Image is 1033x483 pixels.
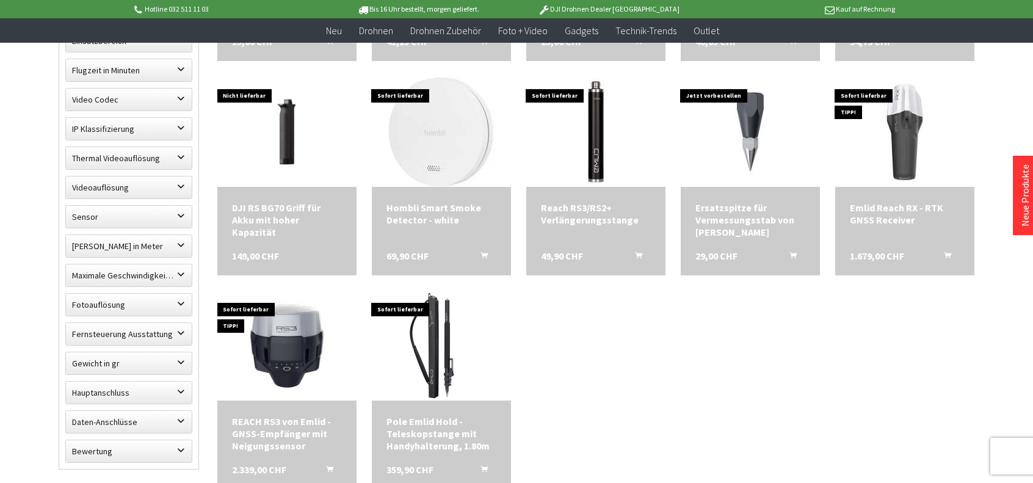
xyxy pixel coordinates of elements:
p: Hotline 032 511 11 03 [132,2,322,16]
span: Outlet [694,24,719,37]
p: Kauf auf Rechnung [704,2,894,16]
label: Hauptanschluss [66,382,192,404]
span: Drohnen Zubehör [410,24,481,37]
div: DJI RS BG70 Griff für Akku mit hoher Kapazität [232,202,342,238]
label: Daten-Anschlüsse [66,411,192,433]
img: Pole Emlid Hold - Teleskopstange mit Handyhalterung, 1.80m [386,291,496,401]
a: Gadgets [556,18,607,43]
button: In den Warenkorb [466,463,495,479]
label: Fotoauflösung [66,294,192,316]
span: 49,90 CHF [541,250,583,262]
button: In den Warenkorb [775,35,804,51]
div: Emlid Reach RX - RTK GNSS Receiver [850,202,960,226]
div: Pole Emlid Hold - Teleskopstange mit Handyhalterung, 1.80m [386,415,496,452]
a: Hombli Smart Smoke Detector - white 69,90 CHF In den Warenkorb [386,202,496,226]
button: In den Warenkorb [620,35,650,51]
p: Bis 16 Uhr bestellt, morgen geliefert. [322,2,513,16]
span: Neu [326,24,342,37]
a: REACH RS3 von Emlid - GNSS-Empfänger mit Neigungssensor 2.339,00 CHF In den Warenkorb [232,415,342,452]
span: 1.679,00 CHF [850,250,904,262]
img: Ersatzspitze für Vermessungsstab von Emlid [695,77,805,187]
button: In den Warenkorb [466,35,495,51]
span: Drohnen [359,24,393,37]
label: Bewertung [66,440,192,462]
a: Neu [317,18,350,43]
button: In den Warenkorb [775,250,804,266]
span: Gadgets [565,24,598,37]
img: Reach RS3/RS2+ Verlängerungsstange [541,77,651,187]
img: Emlid Reach RX - RTK GNSS Receiver [850,77,960,187]
span: 359,90 CHF [386,463,433,476]
label: Maximale Flughöhe in Meter [66,235,192,257]
label: IP Klassifizierung [66,118,192,140]
img: REACH RS3 von Emlid - GNSS-Empfänger mit Neigungssensor [232,291,342,401]
button: In den Warenkorb [466,250,495,266]
a: Emlid Reach RX - RTK GNSS Receiver 1.679,00 CHF In den Warenkorb [850,202,960,226]
span: Technik-Trends [615,24,676,37]
span: 29,00 CHF [695,250,738,262]
div: Ersatzspitze für Vermessungsstab von [PERSON_NAME] [695,202,805,238]
button: In den Warenkorb [311,35,341,51]
a: DJI RS BG70 Griff für Akku mit hoher Kapazität 149,00 CHF [232,202,342,238]
label: Flugzeit in Minuten [66,59,192,81]
a: Foto + Video [490,18,556,43]
span: 2.339,00 CHF [232,463,286,476]
label: Thermal Videoauflösung [66,147,192,169]
p: DJI Drohnen Dealer [GEOGRAPHIC_DATA] [513,2,704,16]
label: Videoauflösung [66,176,192,198]
a: Reach RS3/RS2+ Verlängerungsstange 49,90 CHF In den Warenkorb [541,202,651,226]
button: In den Warenkorb [929,250,959,266]
img: Hombli Smart Smoke Detector - white [388,77,495,187]
label: Maximale Geschwindigkeit in km/h [66,264,192,286]
div: Reach RS3/RS2+ Verlängerungsstange [541,202,651,226]
a: Drohnen [350,18,402,43]
div: REACH RS3 von Emlid - GNSS-Empfänger mit Neigungssensor [232,415,342,452]
label: Fernsteuerung Ausstattung [66,323,192,345]
label: Sensor [66,206,192,228]
span: Foto + Video [498,24,548,37]
img: DJI RS BG70 Griff für Akku mit hoher Kapazität [217,85,357,178]
button: In den Warenkorb [311,463,341,479]
a: Ersatzspitze für Vermessungsstab von [PERSON_NAME] 29,00 CHF In den Warenkorb [695,202,805,238]
div: Hombli Smart Smoke Detector - white [386,202,496,226]
button: In den Warenkorb [620,250,650,266]
a: Neue Produkte [1019,164,1031,227]
label: Video Codec [66,89,192,111]
a: Drohnen Zubehör [402,18,490,43]
a: Outlet [685,18,728,43]
a: Technik-Trends [607,18,685,43]
label: Gewicht in gr [66,352,192,374]
span: 69,90 CHF [386,250,429,262]
a: Pole Emlid Hold - Teleskopstange mit Handyhalterung, 1.80m 359,90 CHF In den Warenkorb [386,415,496,452]
span: 149,00 CHF [232,250,279,262]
